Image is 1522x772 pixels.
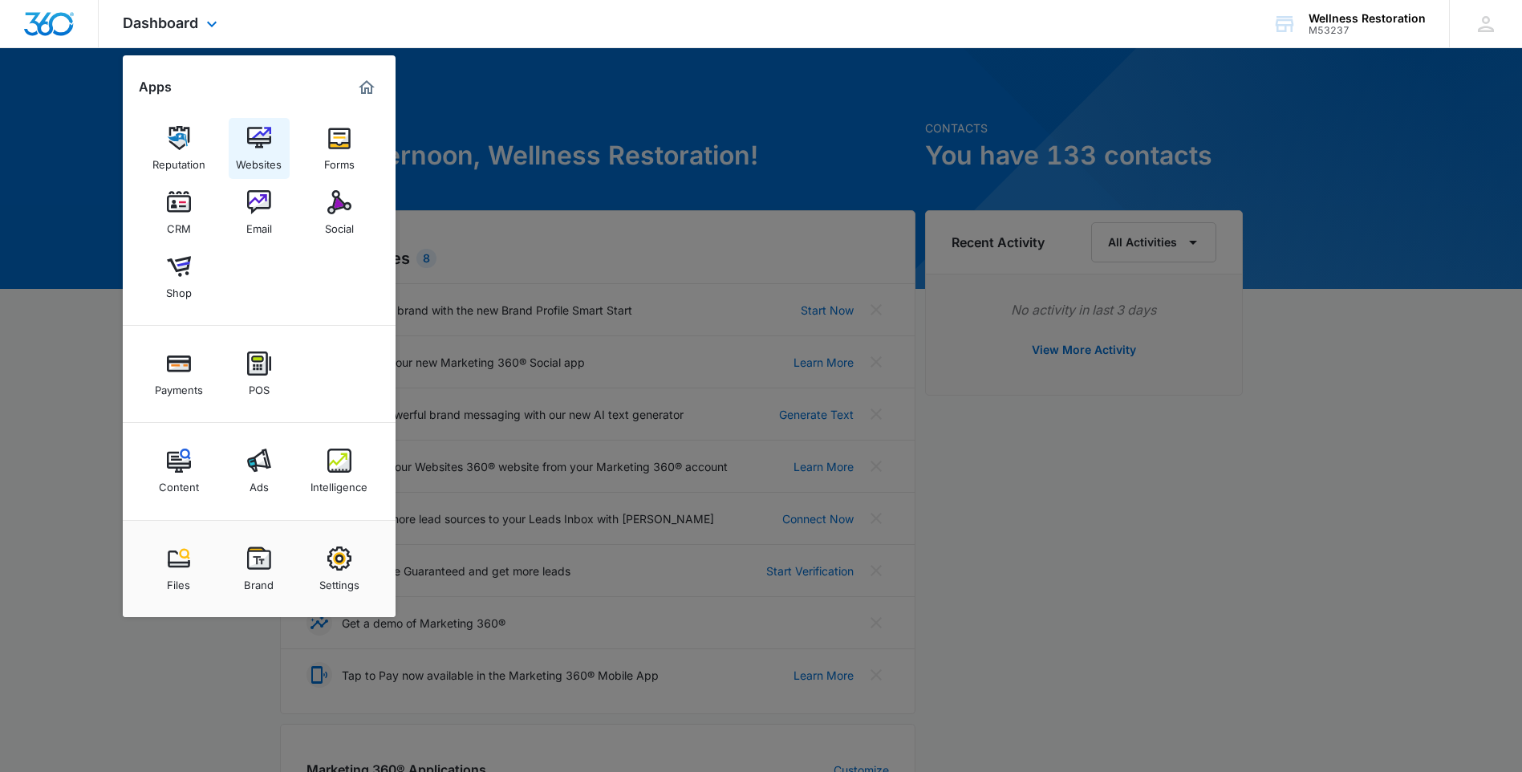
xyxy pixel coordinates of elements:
[148,118,209,179] a: Reputation
[250,473,269,494] div: Ads
[152,150,205,171] div: Reputation
[249,376,270,396] div: POS
[167,571,190,591] div: Files
[148,441,209,502] a: Content
[148,246,209,307] a: Shop
[309,182,370,243] a: Social
[155,376,203,396] div: Payments
[229,118,290,179] a: Websites
[148,343,209,404] a: Payments
[159,473,199,494] div: Content
[1309,25,1426,36] div: account id
[229,343,290,404] a: POS
[148,538,209,599] a: Files
[325,214,354,235] div: Social
[310,473,367,494] div: Intelligence
[354,75,379,100] a: Marketing 360® Dashboard
[309,538,370,599] a: Settings
[139,79,172,95] h2: Apps
[319,571,359,591] div: Settings
[229,538,290,599] a: Brand
[123,14,198,31] span: Dashboard
[309,118,370,179] a: Forms
[229,182,290,243] a: Email
[236,150,282,171] div: Websites
[324,150,355,171] div: Forms
[1309,12,1426,25] div: account name
[148,182,209,243] a: CRM
[309,441,370,502] a: Intelligence
[244,571,274,591] div: Brand
[167,214,191,235] div: CRM
[229,441,290,502] a: Ads
[246,214,272,235] div: Email
[166,278,192,299] div: Shop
